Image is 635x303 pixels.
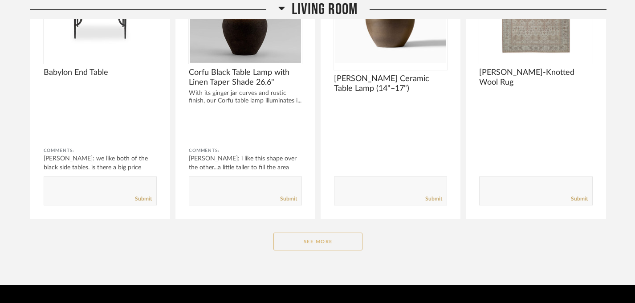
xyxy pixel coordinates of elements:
[189,90,302,105] div: With its ginger jar curves and rustic finish, our Corfu table lamp illuminates i...
[189,146,302,155] div: Comments:
[280,195,297,203] a: Submit
[425,195,442,203] a: Submit
[189,68,302,87] span: Corfu Black Table Lamp with Linen Taper Shade 26.6"
[44,146,157,155] div: Comments:
[479,68,592,87] span: [PERSON_NAME]-Knotted Wool Rug
[273,233,362,250] button: See More
[44,154,157,181] div: [PERSON_NAME]: we like both of the black side tables. is there a big price differenc...
[44,68,157,78] span: Babylon End Table
[571,195,588,203] a: Submit
[189,154,302,172] div: [PERSON_NAME]: i like this shape over the other...a little taller to fill the area
[135,195,152,203] a: Submit
[334,74,447,94] span: [PERSON_NAME] Ceramic Table Lamp (14"–17")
